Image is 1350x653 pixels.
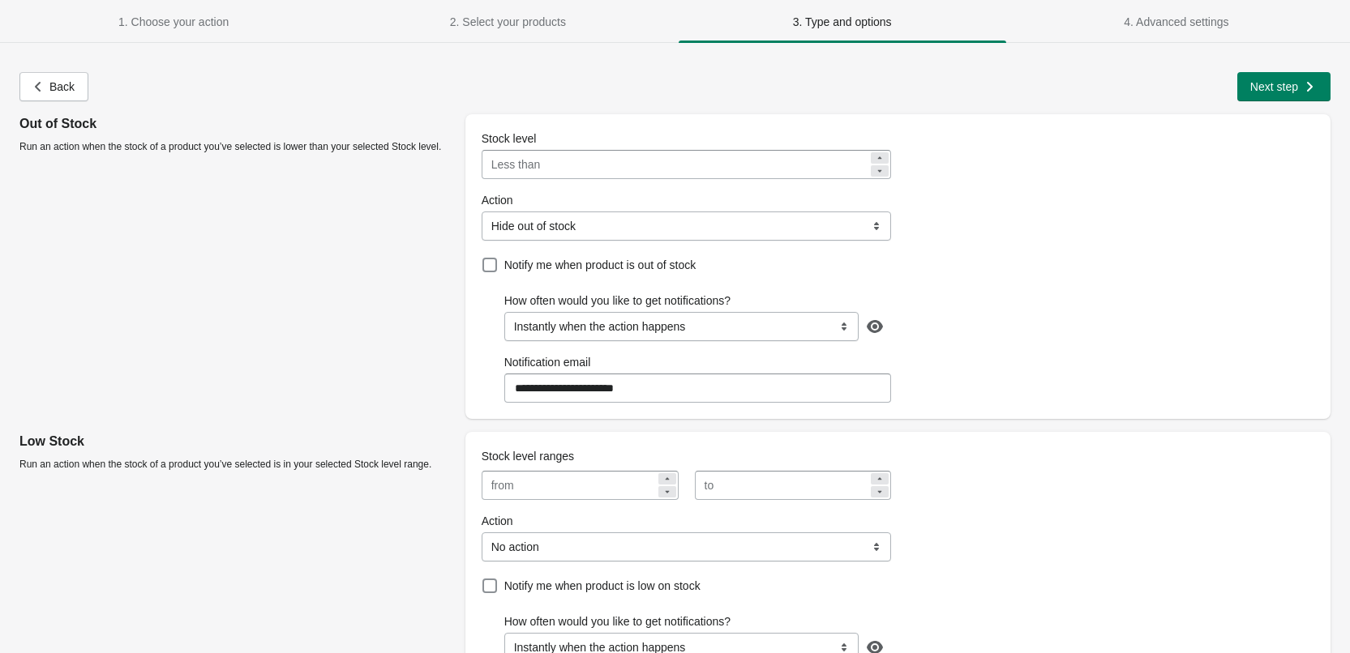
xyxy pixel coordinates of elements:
[705,476,714,495] div: to
[118,15,229,28] span: 1. Choose your action
[491,476,514,495] div: from
[1237,72,1331,101] button: Next step
[482,194,513,207] span: Action
[19,114,452,134] p: Out of Stock
[482,514,513,527] span: Action
[19,140,452,153] p: Run an action when the stock of a product you’ve selected is lower than your selected Stock level.
[19,432,452,451] p: Low Stock
[450,15,566,28] span: 2. Select your products
[793,15,892,28] span: 3. Type and options
[49,80,75,93] span: Back
[19,458,452,471] p: Run an action when the stock of a product you’ve selected is in your selected Stock level range.
[504,294,731,307] span: How often would you like to get notifications?
[504,356,591,369] span: Notification email
[1124,15,1228,28] span: 4. Advanced settings
[504,615,731,628] span: How often would you like to get notifications?
[1250,80,1298,93] span: Next step
[491,155,541,174] div: Less than
[504,258,696,271] span: Notify me when product is out of stock
[465,435,892,464] div: Stock level ranges
[482,132,537,145] span: Stock level
[19,72,88,101] button: Back
[504,579,701,592] span: Notify me when product is low on stock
